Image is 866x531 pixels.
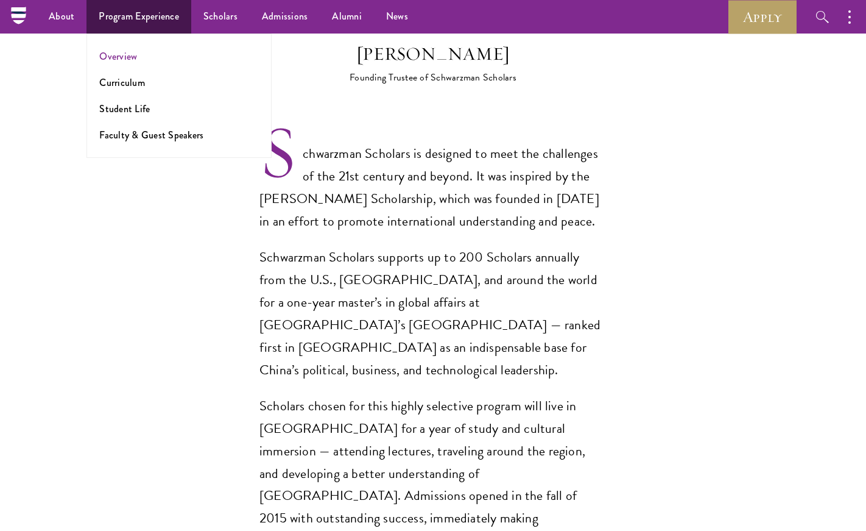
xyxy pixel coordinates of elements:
a: Curriculum [99,76,145,90]
a: Overview [99,49,137,63]
div: Founding Trustee of Schwarzman Scholars [326,70,540,85]
a: Faculty & Guest Speakers [99,128,203,142]
p: Schwarzman Scholars supports up to 200 Scholars annually from the U.S., [GEOGRAPHIC_DATA], and ar... [259,246,607,382]
div: [PERSON_NAME] [326,42,540,66]
a: Student Life [99,102,150,116]
p: Schwarzman Scholars is designed to meet the challenges of the 21st century and beyond. It was ins... [259,143,607,233]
